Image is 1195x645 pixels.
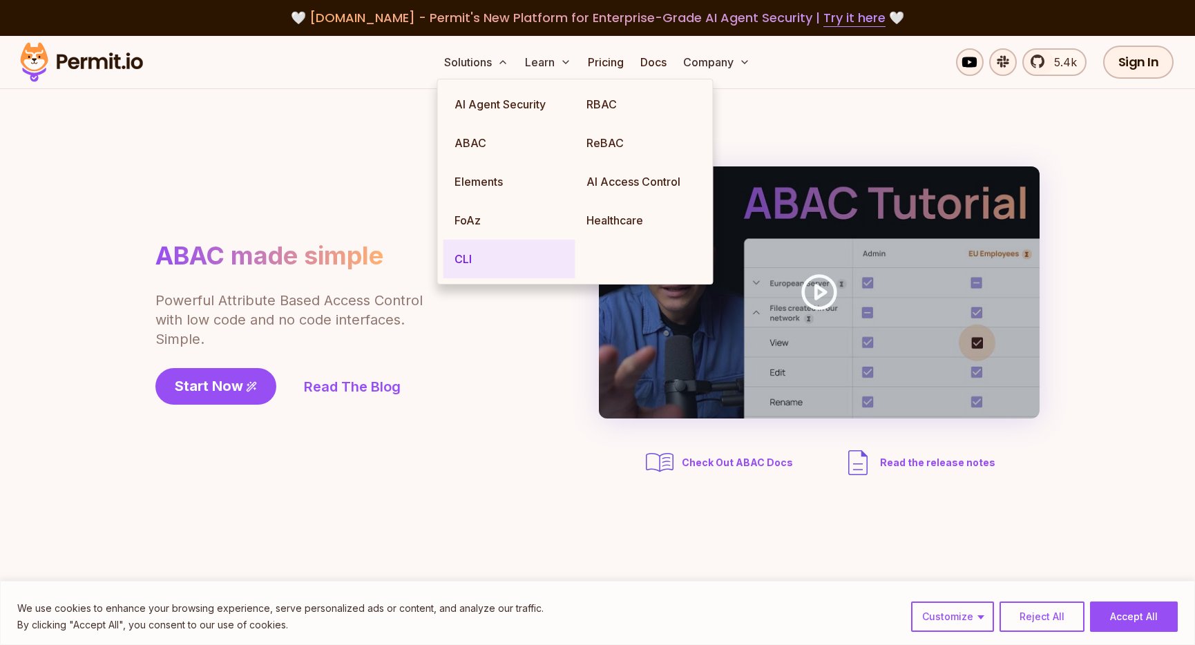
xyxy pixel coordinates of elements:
[17,617,544,633] p: By clicking "Accept All", you consent to our use of cookies.
[155,291,425,349] p: Powerful Attribute Based Access Control with low code and no code interfaces. Simple.
[443,124,575,162] a: ABAC
[1000,601,1084,632] button: Reject All
[582,48,629,76] a: Pricing
[841,446,874,479] img: description
[575,124,707,162] a: ReBAC
[682,456,793,470] span: Check Out ABAC Docs
[575,201,707,240] a: Healthcare
[304,377,401,396] a: Read The Blog
[575,85,707,124] a: RBAC
[575,162,707,201] a: AI Access Control
[519,48,577,76] button: Learn
[1046,54,1077,70] span: 5.4k
[443,240,575,278] a: CLI
[1090,601,1178,632] button: Accept All
[1103,46,1174,79] a: Sign In
[33,8,1162,28] div: 🤍 🤍
[678,48,756,76] button: Company
[439,48,514,76] button: Solutions
[1022,48,1087,76] a: 5.4k
[911,601,994,632] button: Customize
[14,39,149,86] img: Permit logo
[443,162,575,201] a: Elements
[635,48,672,76] a: Docs
[443,201,575,240] a: FoAz
[841,446,995,479] a: Read the release notes
[880,456,995,470] span: Read the release notes
[643,446,797,479] a: Check Out ABAC Docs
[643,446,676,479] img: abac docs
[823,9,886,27] a: Try it here
[155,368,276,405] a: Start Now
[155,240,383,271] h1: ABAC made simple
[443,85,575,124] a: AI Agent Security
[17,600,544,617] p: We use cookies to enhance your browsing experience, serve personalized ads or content, and analyz...
[175,376,243,396] span: Start Now
[309,9,886,26] span: [DOMAIN_NAME] - Permit's New Platform for Enterprise-Grade AI Agent Security |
